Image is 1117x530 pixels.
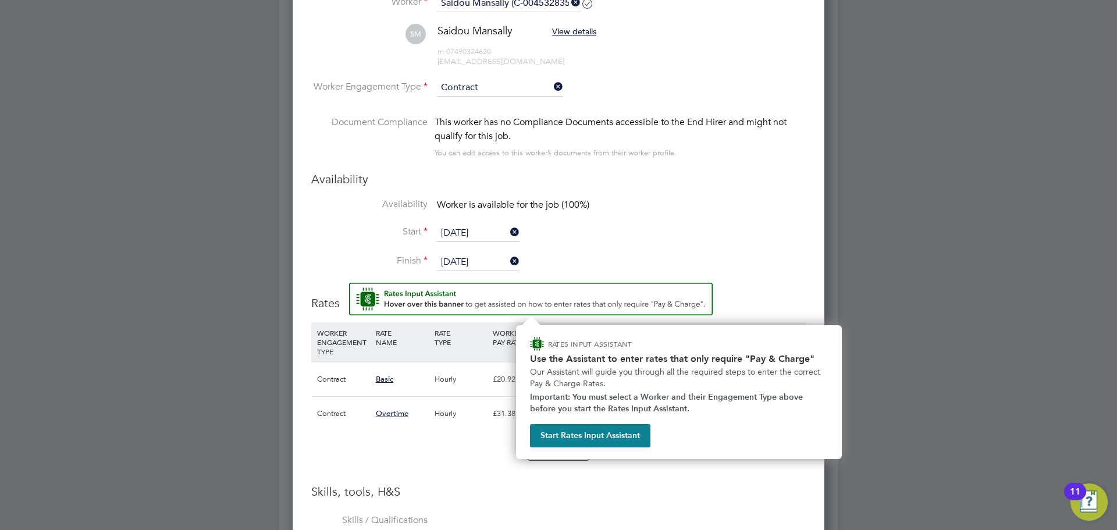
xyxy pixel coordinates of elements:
[530,353,828,364] h2: Use the Assistant to enter rates that only require "Pay & Charge"
[530,337,544,351] img: ENGAGE Assistant Icon
[376,374,393,384] span: Basic
[314,362,373,396] div: Contract
[432,397,490,431] div: Hourly
[405,24,426,44] span: SM
[549,322,607,353] div: HOLIDAY PAY
[490,397,549,431] div: £31.38
[607,322,666,353] div: EMPLOYER COST
[311,198,428,211] label: Availability
[437,225,520,242] input: Select one
[548,339,694,349] p: RATES INPUT ASSISTANT
[311,514,428,527] label: Skills / Qualifications
[435,115,806,143] div: This worker has no Compliance Documents accessible to the End Hirer and might not qualify for thi...
[311,172,806,187] h3: Availability
[314,397,373,431] div: Contract
[666,322,725,353] div: AGENCY MARKUP
[311,115,428,158] label: Document Compliance
[311,226,428,238] label: Start
[311,255,428,267] label: Finish
[530,392,805,414] strong: Important: You must select a Worker and their Engagement Type above before you start the Rates In...
[437,199,589,211] span: Worker is available for the job (100%)
[432,322,490,353] div: RATE TYPE
[311,81,428,93] label: Worker Engagement Type
[516,325,842,459] div: How to input Rates that only require Pay & Charge
[437,56,564,66] span: [EMAIL_ADDRESS][DOMAIN_NAME]
[490,362,549,396] div: £20.92
[530,367,828,389] p: Our Assistant will guide you through all the required steps to enter the correct Pay & Charge Rates.
[435,146,677,160] div: You can edit access to this worker’s documents from their worker profile.
[376,408,408,418] span: Overtime
[552,26,596,37] span: View details
[437,47,491,56] span: 07490324620
[314,322,373,362] div: WORKER ENGAGEMENT TYPE
[437,47,446,56] span: m:
[311,484,806,499] h3: Skills, tools, H&S
[437,24,513,37] span: Saidou Mansally
[373,322,432,353] div: RATE NAME
[1070,492,1080,507] div: 11
[1070,483,1108,521] button: Open Resource Center, 11 new notifications
[437,79,563,97] input: Select one
[490,322,549,353] div: WORKER PAY RATE
[530,424,650,447] button: Start Rates Input Assistant
[432,362,490,396] div: Hourly
[437,254,520,271] input: Select one
[311,283,806,311] h3: Rates
[349,283,713,315] button: Rate Assistant
[725,322,764,362] div: AGENCY CHARGE RATE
